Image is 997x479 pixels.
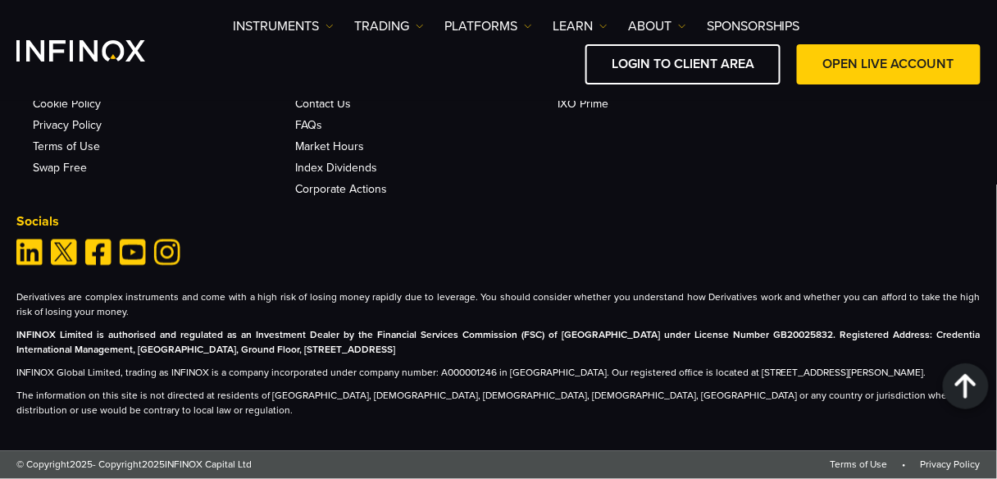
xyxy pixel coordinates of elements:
[33,118,102,132] a: Privacy Policy
[16,40,184,62] a: INFINOX Logo
[707,16,800,36] a: SPONSORSHIPS
[890,459,918,471] span: •
[70,459,93,471] span: 2025
[295,97,351,111] a: Contact Us
[295,118,322,132] a: FAQs
[444,16,532,36] a: PLATFORMS
[85,239,112,266] a: Facebook
[33,161,87,175] a: Swap Free
[120,239,146,266] a: Youtube
[797,44,981,84] a: OPEN LIVE ACCOUNT
[295,182,387,196] a: Corporate Actions
[16,366,981,381] p: INFINOX Global Limited, trading as INFINOX is a company incorporated under company number: A00000...
[16,389,981,418] p: The information on this site is not directed at residents of [GEOGRAPHIC_DATA], [DEMOGRAPHIC_DATA...
[16,212,229,231] p: Socials
[295,161,377,175] a: Index Dividends
[16,458,252,472] span: © Copyright - Copyright INFINOX Capital Ltd
[16,330,981,356] strong: INFINOX Limited is authorised and regulated as an Investment Dealer by the Financial Services Com...
[628,16,686,36] a: ABOUT
[553,16,608,36] a: Learn
[831,459,888,471] a: Terms of Use
[558,97,608,111] a: IXO Prime
[142,459,165,471] span: 2025
[51,239,77,266] a: Twitter
[295,139,364,153] a: Market Hours
[33,139,100,153] a: Terms of Use
[233,16,334,36] a: Instruments
[154,239,180,266] a: Instagram
[585,44,781,84] a: LOGIN TO CLIENT AREA
[16,239,43,266] a: Linkedin
[33,97,101,111] a: Cookie Policy
[16,290,981,320] p: Derivatives are complex instruments and come with a high risk of losing money rapidly due to leve...
[354,16,424,36] a: TRADING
